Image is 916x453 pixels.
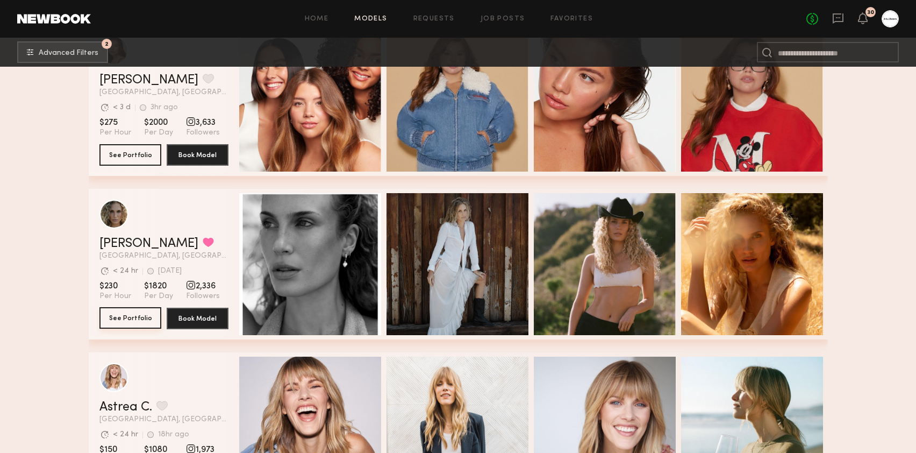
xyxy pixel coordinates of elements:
[39,49,98,57] span: Advanced Filters
[158,267,182,275] div: [DATE]
[151,104,178,111] div: 3hr ago
[113,431,138,438] div: < 24 hr
[99,89,228,96] span: [GEOGRAPHIC_DATA], [GEOGRAPHIC_DATA]
[99,117,131,128] span: $275
[550,16,593,23] a: Favorites
[413,16,455,23] a: Requests
[99,416,228,423] span: [GEOGRAPHIC_DATA], [GEOGRAPHIC_DATA]
[144,117,173,128] span: $2000
[186,292,220,301] span: Followers
[99,281,131,292] span: $230
[481,16,525,23] a: Job Posts
[305,16,329,23] a: Home
[158,431,189,438] div: 18hr ago
[99,308,161,329] a: See Portfolio
[99,237,198,250] a: [PERSON_NAME]
[99,74,198,87] a: [PERSON_NAME]
[867,10,874,16] div: 30
[113,104,131,111] div: < 3 d
[105,41,109,46] span: 2
[99,128,131,138] span: Per Hour
[99,401,152,414] a: Astrea C.
[167,308,228,329] button: Book Model
[186,117,220,128] span: 3,633
[99,292,131,301] span: Per Hour
[144,128,173,138] span: Per Day
[186,281,220,292] span: 2,336
[144,281,173,292] span: $1820
[354,16,387,23] a: Models
[113,267,138,275] div: < 24 hr
[186,128,220,138] span: Followers
[99,144,161,166] button: See Portfolio
[144,292,173,301] span: Per Day
[99,252,228,260] span: [GEOGRAPHIC_DATA], [GEOGRAPHIC_DATA]
[17,41,108,63] button: 2Advanced Filters
[167,144,228,166] button: Book Model
[99,307,161,329] button: See Portfolio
